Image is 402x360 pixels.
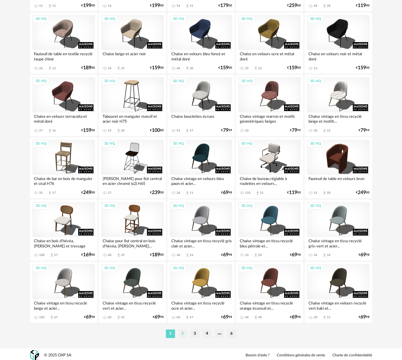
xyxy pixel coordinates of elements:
[223,128,228,132] span: 79
[52,4,56,8] div: 12
[287,66,301,70] div: € 00
[170,140,187,148] div: 3D HQ
[290,315,301,319] div: € 98
[307,202,324,210] div: 3D HQ
[190,253,193,257] div: 24
[99,137,166,198] a: 3D HQ [PERSON_NAME] pour îlot central en acier chromé (x2) H65 27 €23900
[327,4,331,8] div: 28
[108,4,111,8] div: 16
[52,191,56,195] div: 17
[359,253,370,257] div: € 98
[360,128,366,132] span: 79
[236,75,303,136] a: 3D HQ Chaise vintage marron et motifs géométriques beiges 10 €7999
[327,253,331,257] div: 18
[305,137,372,198] a: 3D HQ Fauteuil de table en velours brun 31 Download icon 20 €24900
[49,315,54,320] span: Download icon
[116,315,121,320] span: Download icon
[30,13,97,74] a: 3D HQ Fauteuil de table en textile recyclé taupe chiné 26 Download icon 12 €18900
[246,353,269,358] a: Besoin d'aide ?
[289,66,297,70] span: 159
[32,237,95,249] div: Chaise en bois d'hévéa, [PERSON_NAME] et tressage
[170,77,187,85] div: 3D HQ
[307,15,324,23] div: 3D HQ
[322,253,327,257] span: Download icon
[305,200,372,261] a: 3D HQ Chaise vintage en tissu recyclé gris-vert et acier... 34 Download icon 18 €6998
[32,299,95,311] div: Chaise vintage en tissu recyclé beige et acier...
[81,66,95,70] div: € 00
[166,329,175,338] li: 1
[99,200,166,261] a: 3D HQ Chaise pour îlot central en bois d'hévéa, [PERSON_NAME]... 60 Download icon 29 €18900
[30,262,97,323] a: 3D HQ Chaise vintage en tissu recyclé beige et acier... 102 Download icon 67 €6998
[101,202,118,210] div: 3D HQ
[221,315,232,319] div: € 98
[83,4,91,8] span: 199
[305,262,372,323] a: 3D HQ Chaise vintage en velours recyclé vert kaki et... 20 Download icon 15 €6998
[314,253,317,257] div: 34
[39,129,43,132] div: 27
[170,113,232,125] div: Chaise bouclettes écrues
[356,191,370,195] div: € 00
[178,329,187,338] li: 2
[332,353,372,358] a: Charte de confidentialité
[48,128,52,133] span: Download icon
[185,66,190,70] span: Download icon
[83,191,91,195] span: 249
[30,75,97,136] a: 3D HQ Chaise en velours terracotta et métal doré 27 Download icon 16 €15900
[218,4,232,8] div: € 00
[239,202,255,210] div: 3D HQ
[236,13,303,74] a: 3D HQ Chaise en velours ocre et métal doré 35 Download icon 22 €15900
[314,4,317,8] div: 48
[39,253,45,257] div: 108
[185,4,190,8] span: Download icon
[327,191,331,195] div: 20
[359,315,370,319] div: € 98
[39,4,43,8] div: 15
[177,4,180,8] div: 54
[190,4,193,8] div: 31
[116,128,121,133] span: Download icon
[238,113,301,125] div: Chaise vintage marron et motifs géométriques beiges
[307,237,370,249] div: Chaise vintage en tissu recyclé gris-vert et acier...
[108,67,111,70] div: 54
[356,4,370,8] div: € 00
[307,77,324,85] div: 3D HQ
[32,50,95,62] div: Fauteuil de table en textile recyclé taupe chiné
[170,175,232,187] div: Chaise vintage en velours bleu paon et acier...
[177,67,180,70] div: 40
[33,202,49,210] div: 3D HQ
[223,191,228,195] span: 69
[152,128,160,132] span: 100
[30,200,97,261] a: 3D HQ Chaise en bois d'hévéa, [PERSON_NAME] et tressage 108 Download icon 57 €16900
[245,253,249,257] div: 33
[289,4,297,8] span: 259
[260,191,264,195] div: 51
[322,128,327,133] span: Download icon
[177,253,180,257] div: 38
[108,191,111,195] div: 27
[190,67,193,70] div: 30
[150,66,164,70] div: € 00
[307,175,370,187] div: Fauteuil de table en velours brun
[121,129,125,132] div: 30
[101,50,164,62] div: Chaise beige et acier noir
[101,15,118,23] div: 3D HQ
[322,315,327,320] span: Download icon
[39,315,45,319] div: 102
[83,66,91,70] span: 189
[167,262,235,323] a: 3D HQ Chaise vintage en tissu recyclé ocre et acier... 60 Download icon 47 €6998
[203,329,212,338] li: 4
[48,66,52,70] span: Download icon
[101,140,118,148] div: 3D HQ
[185,315,190,320] span: Download icon
[121,315,125,319] div: 41
[39,67,43,70] div: 26
[358,66,366,70] span: 159
[236,200,303,261] a: 3D HQ Chaise vintage en tissu recyclé bleu pétrole et... 33 Download icon 20 €6998
[33,265,49,272] div: 3D HQ
[223,253,228,257] span: 69
[30,137,97,198] a: 3D HQ Chaise de bar en bois de manguier et sisal H76 35 Download icon 17 €24900
[307,299,370,311] div: Chaise vintage en velours recyclé vert kaki et...
[152,66,160,70] span: 159
[170,15,187,23] div: 3D HQ
[239,140,255,148] div: 3D HQ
